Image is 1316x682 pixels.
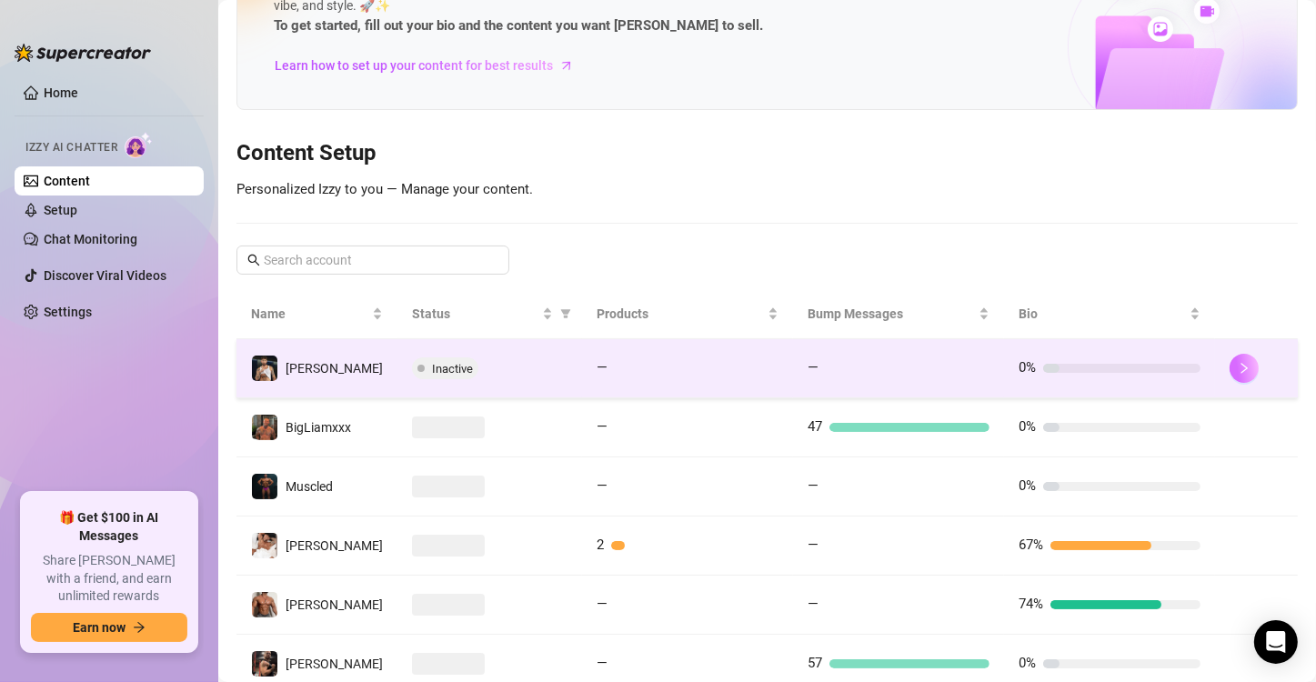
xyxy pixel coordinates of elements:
[1230,354,1259,383] button: right
[264,250,484,270] input: Search account
[1019,655,1036,671] span: 0%
[44,268,166,283] a: Discover Viral Videos
[558,56,576,75] span: arrow-right
[252,651,277,677] img: Tyler
[25,139,117,156] span: Izzy AI Chatter
[247,254,260,266] span: search
[793,289,1004,339] th: Bump Messages
[432,362,473,376] span: Inactive
[808,477,819,494] span: —
[286,657,383,671] span: [PERSON_NAME]
[286,420,351,435] span: BigLiamxxx
[1238,362,1251,375] span: right
[44,232,137,246] a: Chat Monitoring
[557,300,575,327] span: filter
[125,132,153,158] img: AI Chatter
[597,655,608,671] span: —
[236,289,397,339] th: Name
[286,538,383,553] span: [PERSON_NAME]
[397,289,582,339] th: Status
[597,359,608,376] span: —
[236,181,533,197] span: Personalized Izzy to you — Manage your content.
[1019,537,1043,553] span: 67%
[274,51,588,80] a: Learn how to set up your content for best results
[44,203,77,217] a: Setup
[236,139,1298,168] h3: Content Setup
[597,418,608,435] span: —
[252,592,277,617] img: David
[1254,620,1298,664] div: Open Intercom Messenger
[582,289,793,339] th: Products
[274,17,763,34] strong: To get started, fill out your bio and the content you want [PERSON_NAME] to sell.
[286,479,333,494] span: Muscled
[560,308,571,319] span: filter
[1019,304,1186,324] span: Bio
[133,621,146,634] span: arrow-right
[31,613,187,642] button: Earn nowarrow-right
[1019,477,1036,494] span: 0%
[251,304,368,324] span: Name
[597,537,604,553] span: 2
[808,537,819,553] span: —
[808,596,819,612] span: —
[597,596,608,612] span: —
[44,174,90,188] a: Content
[44,305,92,319] a: Settings
[31,509,187,545] span: 🎁 Get $100 in AI Messages
[31,552,187,606] span: Share [PERSON_NAME] with a friend, and earn unlimited rewards
[44,85,78,100] a: Home
[597,477,608,494] span: —
[1019,596,1043,612] span: 74%
[286,597,383,612] span: [PERSON_NAME]
[1004,289,1215,339] th: Bio
[252,415,277,440] img: BigLiamxxx
[252,356,277,381] img: Chris
[252,474,277,499] img: Muscled
[808,655,822,671] span: 57
[73,620,126,635] span: Earn now
[808,418,822,435] span: 47
[412,304,538,324] span: Status
[252,533,277,558] img: Jake
[1019,418,1036,435] span: 0%
[286,361,383,376] span: [PERSON_NAME]
[15,44,151,62] img: logo-BBDzfeDw.svg
[275,55,553,75] span: Learn how to set up your content for best results
[808,304,975,324] span: Bump Messages
[808,359,819,376] span: —
[597,304,764,324] span: Products
[1019,359,1036,376] span: 0%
